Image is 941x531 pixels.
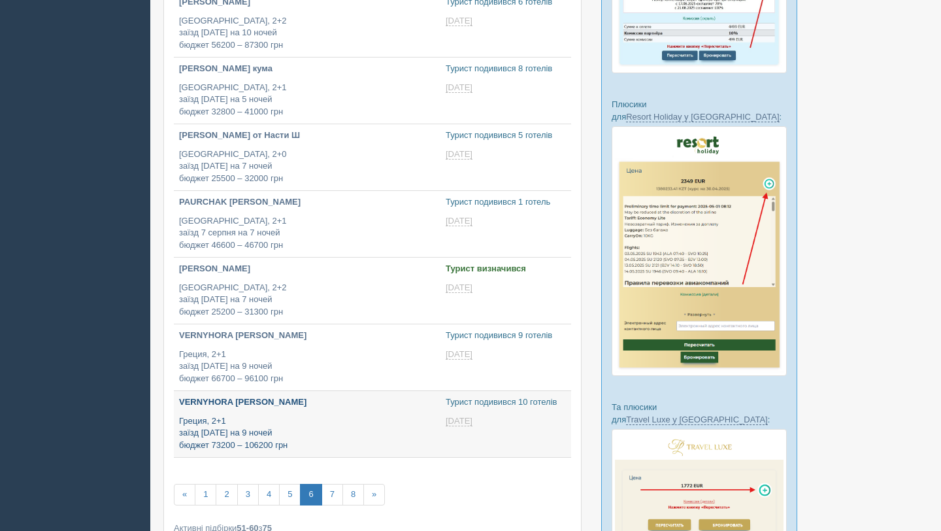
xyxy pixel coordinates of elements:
[626,415,767,425] a: Travel Luxe у [GEOGRAPHIC_DATA]
[446,82,475,93] a: [DATE]
[216,484,237,505] a: 2
[174,484,195,505] a: «
[179,215,435,252] p: [GEOGRAPHIC_DATA], 2+1 заїзд 7 серпня на 7 ночей бюджет 46600 – 46700 грн
[446,63,566,75] p: Турист подивився 8 готелів
[195,484,216,505] a: 1
[446,283,475,293] a: [DATE]
[179,196,435,209] p: PAURCHAK [PERSON_NAME]
[179,415,435,452] p: Греция, 2+1 заїзд [DATE] на 9 ночей бюджет 73200 – 106200 грн
[174,391,440,457] a: VERNYHORA [PERSON_NAME] Греция, 2+1заїзд [DATE] на 9 ночейбюджет 73200 – 106200 грн
[446,396,566,409] p: Турист подивився 10 готелів
[446,216,472,226] span: [DATE]
[446,349,472,360] span: [DATE]
[179,82,435,118] p: [GEOGRAPHIC_DATA], 2+1 заїзд [DATE] на 5 ночей бюджет 32800 – 41000 грн
[446,149,472,160] span: [DATE]
[446,263,566,275] p: Турист визначився
[179,15,435,52] p: [GEOGRAPHIC_DATA], 2+2 заїзд [DATE] на 10 ночей бюджет 56200 – 87300 грн
[612,126,787,376] img: resort-holiday-%D0%BF%D1%96%D0%B4%D0%B1%D1%96%D1%80%D0%BA%D0%B0-%D1%81%D1%80%D0%BC-%D0%B4%D0%BB%D...
[446,216,475,226] a: [DATE]
[179,63,435,75] p: [PERSON_NAME] кума
[446,416,475,426] a: [DATE]
[179,330,435,342] p: VERNYHORA [PERSON_NAME]
[258,484,280,505] a: 4
[363,484,385,505] a: »
[179,396,435,409] p: VERNYHORA [PERSON_NAME]
[322,484,343,505] a: 7
[174,191,440,257] a: PAURCHAK [PERSON_NAME] [GEOGRAPHIC_DATA], 2+1заїзд 7 серпня на 7 ночейбюджет 46600 – 46700 грн
[446,16,472,26] span: [DATE]
[446,196,566,209] p: Турист подивився 1 готель
[342,484,364,505] a: 8
[446,283,472,293] span: [DATE]
[612,401,787,426] p: Та плюсики для :
[446,16,475,26] a: [DATE]
[446,129,566,142] p: Турист подивився 5 готелів
[179,148,435,185] p: [GEOGRAPHIC_DATA], 2+0 заїзд [DATE] на 7 ночей бюджет 25500 – 32000 грн
[446,349,475,360] a: [DATE]
[446,82,472,93] span: [DATE]
[446,149,475,160] a: [DATE]
[174,124,440,190] a: [PERSON_NAME] от Насти Ш [GEOGRAPHIC_DATA], 2+0заїзд [DATE] на 7 ночейбюджет 25500 – 32000 грн
[179,263,435,275] p: [PERSON_NAME]
[626,112,779,122] a: Resort Holiday у [GEOGRAPHIC_DATA]
[179,129,435,142] p: [PERSON_NAME] от Насти Ш
[179,349,435,385] p: Греция, 2+1 заїзд [DATE] на 9 ночей бюджет 66700 – 96100 грн
[446,416,472,426] span: [DATE]
[174,258,440,324] a: [PERSON_NAME] [GEOGRAPHIC_DATA], 2+2заїзд [DATE] на 7 ночейбюджет 25200 – 31300 грн
[446,330,566,342] p: Турист подивився 9 готелів
[300,484,322,505] a: 6
[179,282,435,318] p: [GEOGRAPHIC_DATA], 2+2 заїзд [DATE] на 7 ночей бюджет 25200 – 31300 грн
[174,58,440,124] a: [PERSON_NAME] кума [GEOGRAPHIC_DATA], 2+1заїзд [DATE] на 5 ночейбюджет 32800 – 41000 грн
[279,484,301,505] a: 5
[237,484,259,505] a: 3
[612,98,787,123] p: Плюсики для :
[174,324,440,390] a: VERNYHORA [PERSON_NAME] Греция, 2+1заїзд [DATE] на 9 ночейбюджет 66700 – 96100 грн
